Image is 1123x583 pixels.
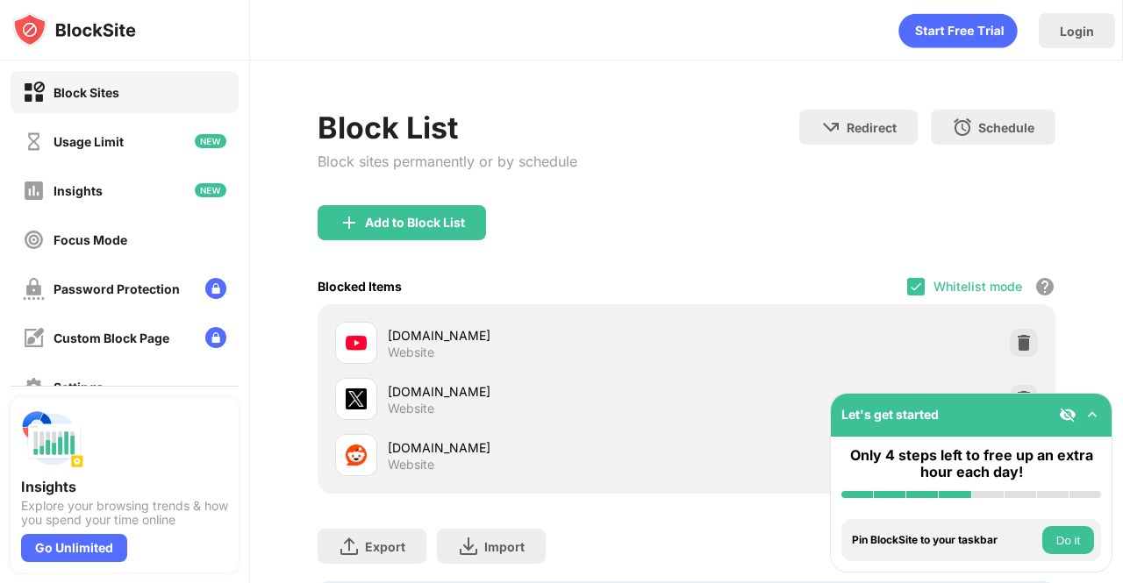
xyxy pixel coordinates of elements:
[54,380,104,395] div: Settings
[365,539,405,554] div: Export
[54,183,103,198] div: Insights
[23,327,45,349] img: customize-block-page-off.svg
[205,327,226,348] img: lock-menu.svg
[21,499,228,527] div: Explore your browsing trends & how you spend your time online
[23,376,45,398] img: settings-off.svg
[388,401,434,416] div: Website
[23,180,45,202] img: insights-off.svg
[388,438,687,457] div: [DOMAIN_NAME]
[23,131,45,153] img: time-usage-off.svg
[21,478,228,495] div: Insights
[1059,406,1077,423] img: eye-not-visible.svg
[195,134,226,148] img: new-icon.svg
[388,382,687,401] div: [DOMAIN_NAME]
[1084,406,1101,423] img: omni-setup-toggle.svg
[54,331,169,345] div: Custom Block Page
[978,120,1034,135] div: Schedule
[23,229,45,251] img: focus-off.svg
[852,534,1038,546] div: Pin BlockSite to your taskbar
[12,12,136,47] img: logo-blocksite.svg
[318,110,577,146] div: Block List
[365,216,465,230] div: Add to Block List
[21,408,84,471] img: push-insights.svg
[23,278,45,300] img: password-protection-off.svg
[841,447,1101,480] div: Only 4 steps left to free up an extra hour each day!
[54,85,119,100] div: Block Sites
[933,279,1022,294] div: Whitelist mode
[484,539,525,554] div: Import
[909,280,923,294] img: check.svg
[195,183,226,197] img: new-icon.svg
[54,134,124,149] div: Usage Limit
[388,457,434,473] div: Website
[21,534,127,562] div: Go Unlimited
[54,232,127,247] div: Focus Mode
[318,279,402,294] div: Blocked Items
[388,326,687,345] div: [DOMAIN_NAME]
[23,82,45,103] img: block-on.svg
[54,281,180,296] div: Password Protection
[318,153,577,170] div: Block sites permanently or by schedule
[205,278,226,299] img: lock-menu.svg
[388,345,434,360] div: Website
[346,444,367,466] img: favicons
[346,332,367,353] img: favicons
[847,120,897,135] div: Redirect
[1042,526,1094,554] button: Do it
[1060,24,1094,39] div: Login
[841,407,939,422] div: Let's get started
[346,388,367,409] img: favicons
[898,13,1018,48] div: animation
